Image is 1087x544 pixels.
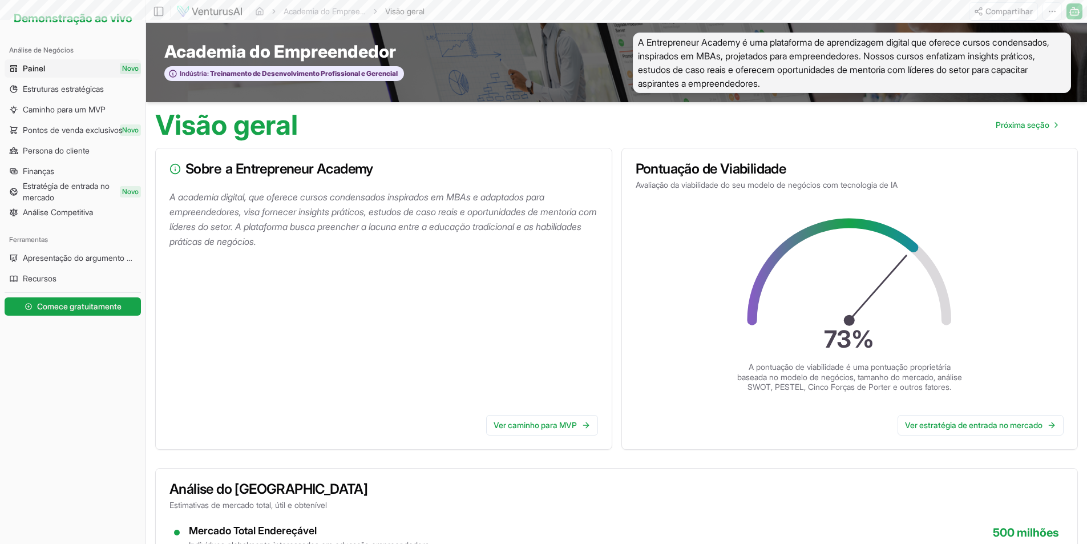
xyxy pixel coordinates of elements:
[122,126,139,134] font: Novo
[23,125,123,135] font: Pontos de venda exclusivos
[5,142,141,160] a: Persona do cliente
[486,415,598,436] a: Ver caminho para MVP
[23,207,93,217] font: Análise Competitiva
[23,104,106,114] font: Caminho para um MVP
[638,37,1049,89] font: A Entrepreneur Academy é uma plataforma de aprendizagem digital que oferece cursos condensados, i...
[737,362,962,392] font: A pontuação de viabilidade é uma pontuação proprietária baseada no modelo de negócios, tamanho do...
[5,59,141,78] a: PainelNovo
[225,160,373,177] font: a Entrepreneur Academy
[37,301,122,311] font: Comece gratuitamente
[898,415,1064,436] a: Ver estratégia de entrada no mercado
[996,120,1049,130] font: Próxima seção
[825,325,875,353] text: 73 %
[5,297,141,316] button: Comece gratuitamente
[169,191,599,247] font: A academia digital, que oferece cursos condensados inspirados em MBAs e adaptados para empreended...
[987,114,1066,136] a: Ir para a próxima página
[122,64,139,72] font: Novo
[23,146,90,155] font: Persona do cliente
[987,114,1066,136] nav: paginação
[169,481,367,497] font: Análise do [GEOGRAPHIC_DATA]
[5,121,141,139] a: Pontos de venda exclusivosNovo
[5,183,141,201] a: Estratégia de entrada no mercadoNovo
[993,526,1059,539] font: 500 milhões
[9,235,48,244] font: Ferramentas
[169,500,327,510] font: Estimativas de mercado total, útil e obtenível
[905,420,1042,430] font: Ver estratégia de entrada no mercado
[5,80,141,98] a: Estruturas estratégicas
[636,160,786,177] font: Pontuação de Viabilidade
[189,525,317,537] font: Mercado Total Endereçável
[210,69,398,78] font: Treinamento de Desenvolvimento Profissional e Gerencial
[636,180,898,190] font: Avaliação da viabilidade do seu modelo de negócios com tecnologia de IA
[5,269,141,288] a: Recursos
[5,249,141,267] a: Apresentação do argumento de venda
[5,100,141,119] a: Caminho para um MVP
[23,253,160,263] font: Apresentação do argumento de venda
[122,187,139,196] font: Novo
[180,69,209,78] font: Indústria:
[5,162,141,180] a: Finanças
[23,273,56,283] font: Recursos
[9,46,74,54] font: Análise de Negócios
[155,108,298,142] font: Visão geral
[164,66,404,82] button: Indústria:Treinamento de Desenvolvimento Profissional e Gerencial
[494,420,577,430] font: Ver caminho para MVP
[185,160,221,177] font: Sobre
[23,166,54,176] font: Finanças
[5,295,141,318] a: Comece gratuitamente
[5,203,141,221] a: Análise Competitiva
[164,41,396,62] font: Academia do Empreendedor
[23,63,45,73] font: Painel
[23,84,104,94] font: Estruturas estratégicas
